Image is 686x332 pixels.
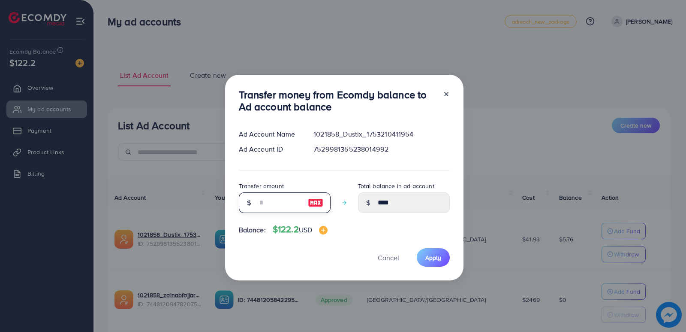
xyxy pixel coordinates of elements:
img: image [308,198,323,208]
button: Cancel [367,248,410,267]
div: Ad Account Name [232,129,307,139]
label: Total balance in ad account [358,182,434,190]
span: USD [299,225,312,235]
h3: Transfer money from Ecomdy balance to Ad account balance [239,88,436,113]
span: Cancel [378,253,399,262]
div: 1021858_Dustix_1753210411954 [307,129,456,139]
span: Balance: [239,225,266,235]
div: 7529981355238014992 [307,144,456,154]
div: Ad Account ID [232,144,307,154]
label: Transfer amount [239,182,284,190]
button: Apply [417,248,450,267]
span: Apply [425,253,441,262]
img: image [319,226,328,235]
h4: $122.2 [273,224,328,235]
